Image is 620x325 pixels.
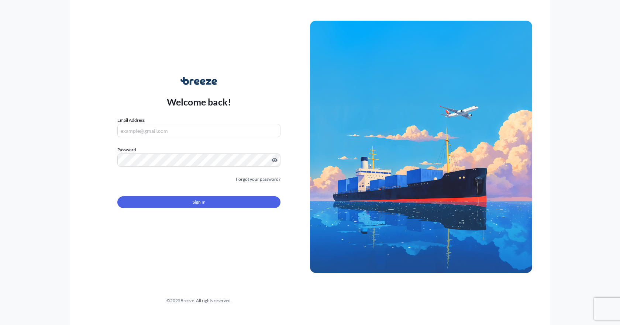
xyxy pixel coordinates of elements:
[236,176,280,183] a: Forgot your password?
[272,157,278,163] button: Show password
[117,124,280,137] input: example@gmail.com
[310,21,532,273] img: Ship illustration
[117,117,145,124] label: Email Address
[117,146,280,153] label: Password
[167,96,231,108] p: Welcome back!
[193,198,206,206] span: Sign In
[88,297,310,304] div: © 2025 Breeze. All rights reserved.
[117,196,280,208] button: Sign In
